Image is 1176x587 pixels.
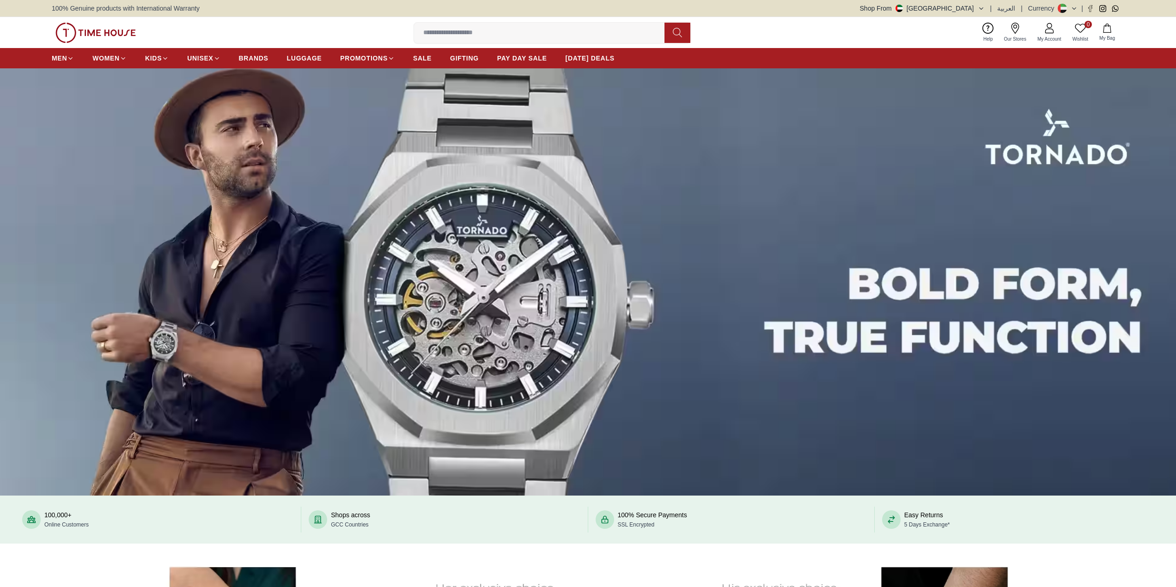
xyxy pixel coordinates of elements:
[566,54,615,63] span: [DATE] DEALS
[44,521,89,528] span: Online Customers
[618,510,687,529] div: 100% Secure Payments
[1034,36,1065,42] span: My Account
[896,5,903,12] img: United Arab Emirates
[1067,21,1094,44] a: 0Wishlist
[1081,4,1083,13] span: |
[904,521,950,528] span: 5 Days Exchange*
[860,4,985,13] button: Shop From[GEOGRAPHIC_DATA]
[52,4,200,13] span: 100% Genuine products with International Warranty
[1028,4,1058,13] div: Currency
[413,54,432,63] span: SALE
[239,54,268,63] span: BRANDS
[340,50,395,67] a: PROMOTIONS
[187,54,213,63] span: UNISEX
[239,50,268,67] a: BRANDS
[1099,5,1106,12] a: Instagram
[904,510,950,529] div: Easy Returns
[980,36,997,42] span: Help
[1085,21,1092,28] span: 0
[999,21,1032,44] a: Our Stores
[340,54,388,63] span: PROMOTIONS
[1021,4,1023,13] span: |
[1096,35,1119,42] span: My Bag
[497,54,547,63] span: PAY DAY SALE
[52,50,74,67] a: MEN
[990,4,992,13] span: |
[450,54,479,63] span: GIFTING
[997,4,1015,13] button: العربية
[413,50,432,67] a: SALE
[52,54,67,63] span: MEN
[618,521,655,528] span: SSL Encrypted
[92,50,127,67] a: WOMEN
[1069,36,1092,42] span: Wishlist
[92,54,120,63] span: WOMEN
[1112,5,1119,12] a: Whatsapp
[566,50,615,67] a: [DATE] DEALS
[1094,22,1121,43] button: My Bag
[145,50,169,67] a: KIDS
[978,21,999,44] a: Help
[287,50,322,67] a: LUGGAGE
[1000,36,1030,42] span: Our Stores
[44,510,89,529] div: 100,000+
[287,54,322,63] span: LUGGAGE
[450,50,479,67] a: GIFTING
[55,23,136,43] img: ...
[331,521,368,528] span: GCC Countries
[1087,5,1094,12] a: Facebook
[497,50,547,67] a: PAY DAY SALE
[145,54,162,63] span: KIDS
[331,510,370,529] div: Shops across
[187,50,220,67] a: UNISEX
